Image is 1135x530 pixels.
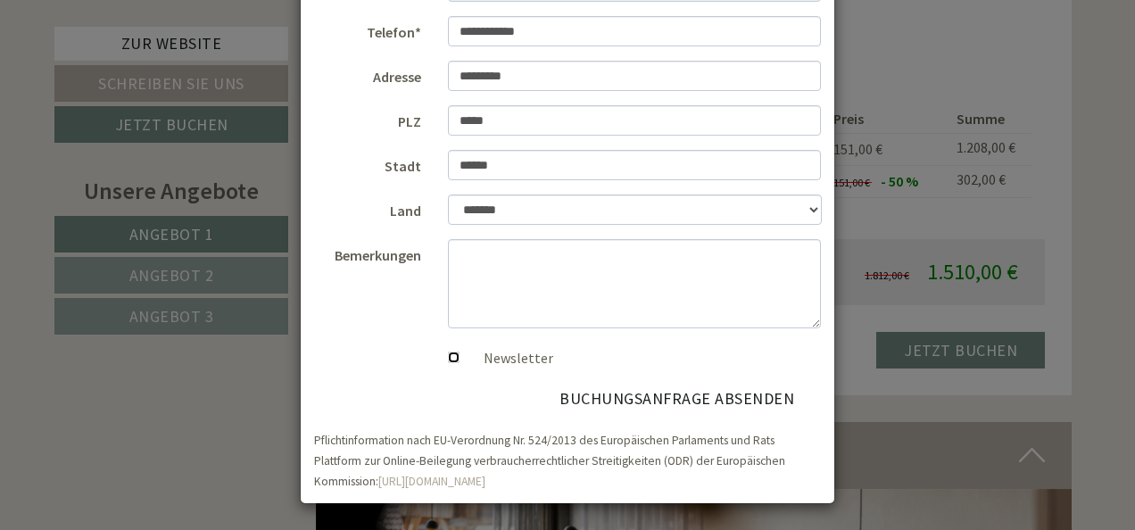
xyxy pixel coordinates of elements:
label: Bemerkungen [301,239,435,266]
button: Buchungsanfrage absenden [533,382,821,416]
div: Inso Sonnenheim [27,52,275,66]
label: Land [301,195,435,221]
label: Telefon* [301,16,435,43]
small: Pflichtinformation nach EU-Verordnung Nr. 524/2013 des Europäischen Parlaments und Rats Plattform... [314,433,785,489]
div: Guten Tag, wie können wir Ihnen helfen? [13,48,284,103]
div: Mittwoch [305,13,399,44]
label: PLZ [301,105,435,132]
label: Stadt [301,150,435,177]
label: Adresse [301,61,435,87]
a: [URL][DOMAIN_NAME] [378,474,485,489]
small: 22:32 [27,87,275,99]
label: Newsletter [466,348,553,369]
button: Senden [588,465,703,501]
